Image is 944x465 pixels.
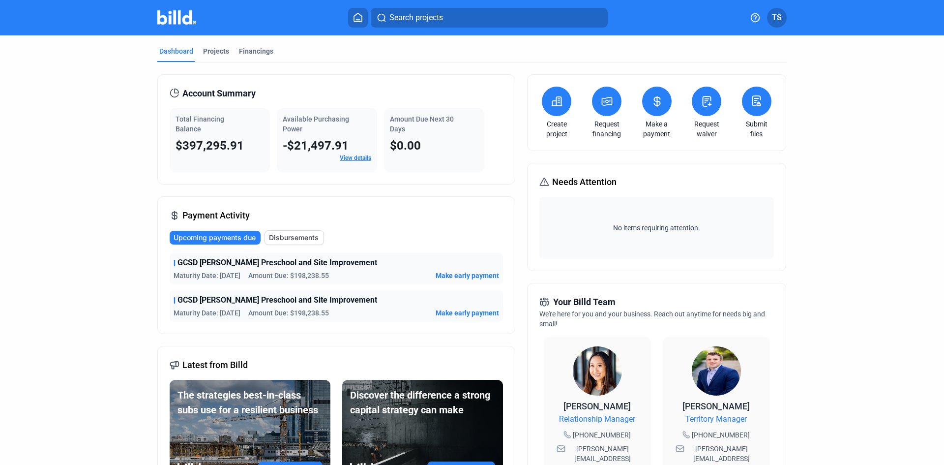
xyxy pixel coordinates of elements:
a: Make a payment [640,119,674,139]
span: [PHONE_NUMBER] [692,430,750,440]
span: No items requiring attention. [543,223,769,233]
div: Dashboard [159,46,193,56]
span: Search projects [389,12,443,24]
button: Search projects [371,8,608,28]
span: Your Billd Team [553,295,616,309]
span: Relationship Manager [559,413,635,425]
a: Submit files [739,119,774,139]
a: View details [340,155,371,161]
span: [PHONE_NUMBER] [573,430,631,440]
button: Upcoming payments due [170,231,261,245]
a: Request waiver [689,119,724,139]
img: Territory Manager [692,346,741,396]
span: Payment Activity [182,209,250,222]
span: Maturity Date: [DATE] [174,308,240,318]
img: Relationship Manager [573,346,622,396]
span: Amount Due: $198,238.55 [248,308,329,318]
img: Billd Company Logo [157,10,196,25]
span: TS [772,12,782,24]
span: [PERSON_NAME] [682,401,750,411]
span: We're here for you and your business. Reach out anytime for needs big and small! [539,310,765,328]
span: Territory Manager [685,413,747,425]
span: Disbursements [269,233,319,243]
div: Financings [239,46,273,56]
button: Disbursements [265,230,324,245]
a: Create project [539,119,574,139]
div: The strategies best-in-class subs use for a resilient business [177,388,323,417]
span: Needs Attention [552,175,617,189]
button: TS [767,8,787,28]
span: Account Summary [182,87,256,100]
a: Request financing [590,119,624,139]
span: GCSD [PERSON_NAME] Preschool and Site Improvement [177,257,377,269]
span: -$21,497.91 [283,139,349,153]
span: $397,295.91 [176,139,244,153]
span: $0.00 [390,139,421,153]
span: Amount Due: $198,238.55 [248,271,329,280]
span: Latest from Billd [182,358,248,372]
span: [PERSON_NAME] [563,401,631,411]
span: GCSD [PERSON_NAME] Preschool and Site Improvement [177,294,377,306]
span: Available Purchasing Power [283,115,349,133]
span: Maturity Date: [DATE] [174,271,240,280]
span: Total Financing Balance [176,115,224,133]
button: Make early payment [436,271,499,280]
span: Upcoming payments due [174,233,256,243]
span: Amount Due Next 30 Days [390,115,454,133]
button: Make early payment [436,308,499,318]
div: Discover the difference a strong capital strategy can make [350,388,495,417]
div: Projects [203,46,229,56]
